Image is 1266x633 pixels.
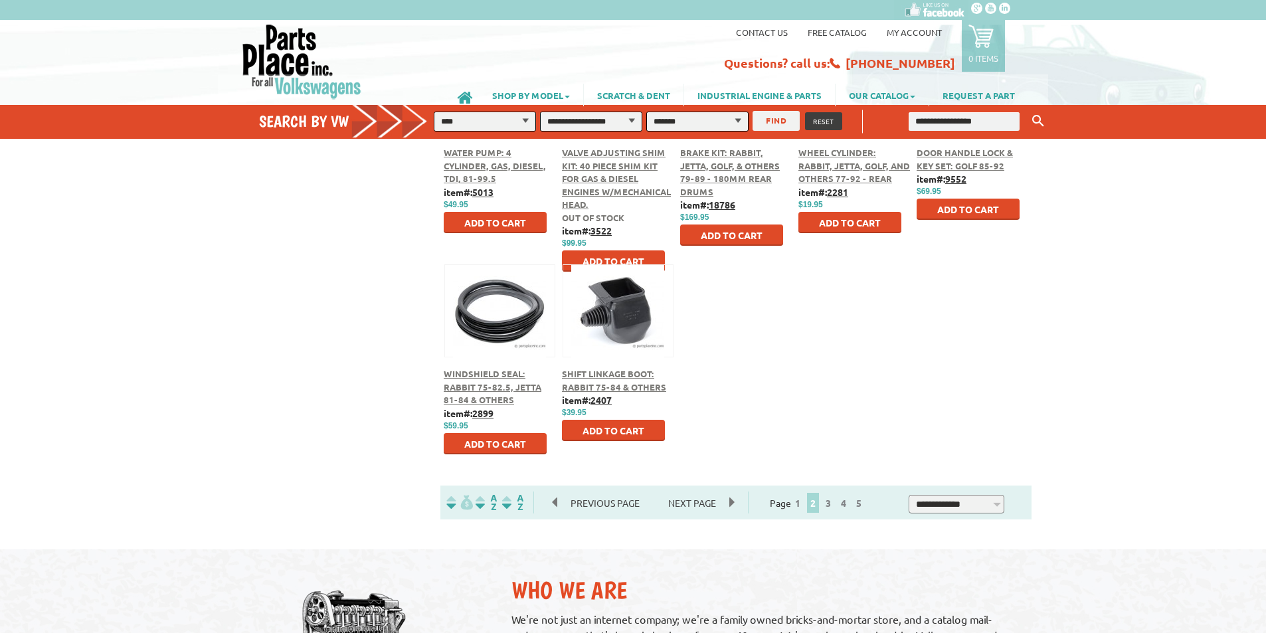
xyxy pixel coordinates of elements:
a: Windshield Seal: Rabbit 75-82.5, Jetta 81-84 & Others [444,368,541,405]
span: Add to Cart [583,424,644,436]
img: Sort by Sales Rank [499,495,526,510]
a: Door Handle Lock & Key Set: Golf 85-92 [917,147,1013,171]
u: 2899 [472,407,494,419]
a: Free Catalog [808,27,867,38]
a: OUR CATALOG [836,84,929,106]
span: Add to Cart [701,229,763,241]
a: 3 [822,497,834,509]
p: 0 items [968,52,998,64]
span: 2 [807,493,819,513]
button: Add to Cart [444,433,547,454]
a: Brake Kit: Rabbit, Jetta, Golf, & Others 79-89 - 180mm Rear Drums [680,147,780,197]
button: Add to Cart [917,199,1020,220]
span: $99.95 [562,238,587,248]
u: 9552 [945,173,966,185]
u: 2281 [827,186,848,198]
a: Water Pump: 4 Cylinder, Gas, Diesel, TDI, 81-99.5 [444,147,546,184]
button: Keyword Search [1028,110,1048,132]
u: 18786 [709,199,735,211]
span: Previous Page [557,493,653,513]
u: 3522 [590,225,612,236]
a: My Account [887,27,942,38]
span: Next Page [655,493,729,513]
h4: Search by VW [259,112,441,131]
a: Contact us [736,27,788,38]
img: Sort by Headline [473,495,499,510]
span: $49.95 [444,200,468,209]
b: item#: [798,186,848,198]
a: 4 [838,497,850,509]
span: Add to Cart [819,217,881,228]
span: Out of stock [562,212,624,223]
button: Add to Cart [444,212,547,233]
a: REQUEST A PART [929,84,1028,106]
img: Parts Place Inc! [241,23,363,100]
a: INDUSTRIAL ENGINE & PARTS [684,84,835,106]
span: $39.95 [562,408,587,417]
img: filterpricelow.svg [446,495,473,510]
span: Add to Cart [583,255,644,267]
b: item#: [562,225,612,236]
a: Next Page [655,497,729,509]
a: SHOP BY MODEL [479,84,583,106]
a: Previous Page [553,497,655,509]
span: RESET [813,116,834,126]
a: 1 [792,497,804,509]
a: Wheel Cylinder: Rabbit, Jetta, Golf, and others 77-92 - Rear [798,147,910,184]
a: 0 items [962,20,1005,72]
b: item#: [917,173,966,185]
a: 5 [853,497,865,509]
button: RESET [805,112,842,130]
span: Add to Cart [937,203,999,215]
button: FIND [753,111,800,131]
h2: Who We Are [511,576,1018,604]
u: 5013 [472,186,494,198]
span: Add to Cart [464,217,526,228]
b: item#: [444,407,494,419]
a: SCRATCH & DENT [584,84,683,106]
button: Add to Cart [562,250,665,272]
div: Page [748,492,887,513]
span: $59.95 [444,421,468,430]
span: $169.95 [680,213,709,222]
button: Add to Cart [562,420,665,441]
button: Add to Cart [680,225,783,246]
u: 2407 [590,394,612,406]
a: Shift Linkage Boot: Rabbit 75-84 & Others [562,368,666,393]
b: item#: [680,199,735,211]
span: Add to Cart [464,438,526,450]
b: item#: [444,186,494,198]
span: $69.95 [917,187,941,196]
span: $19.95 [798,200,823,209]
button: Add to Cart [798,212,901,233]
b: item#: [562,394,612,406]
a: Valve Adjusting Shim Kit: 40 Piece Shim kit for Gas & Diesel engines w/Mechanical Head. [562,147,671,210]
